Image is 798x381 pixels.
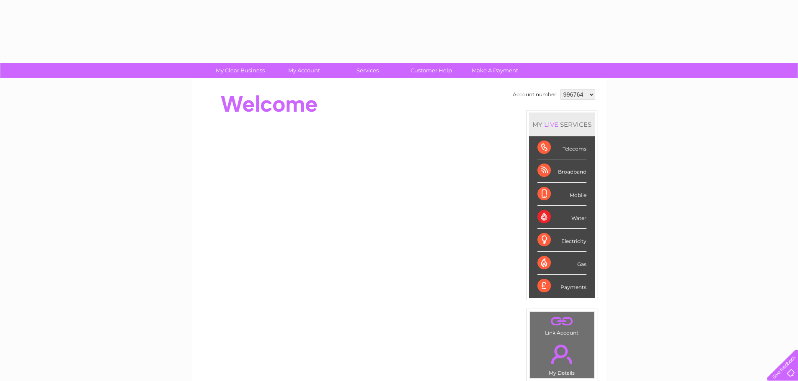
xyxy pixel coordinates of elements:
[537,136,586,159] div: Telecoms
[537,252,586,275] div: Gas
[537,275,586,297] div: Payments
[206,63,275,78] a: My Clear Business
[511,87,558,102] td: Account number
[537,183,586,206] div: Mobile
[537,159,586,182] div: Broadband
[397,63,466,78] a: Customer Help
[532,314,592,329] a: .
[537,206,586,229] div: Water
[333,63,402,78] a: Services
[542,120,560,128] div: LIVE
[529,312,594,338] td: Link Account
[269,63,338,78] a: My Account
[532,340,592,369] a: .
[460,63,529,78] a: Make A Payment
[537,229,586,252] div: Electricity
[529,338,594,378] td: My Details
[529,113,595,136] div: MY SERVICES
